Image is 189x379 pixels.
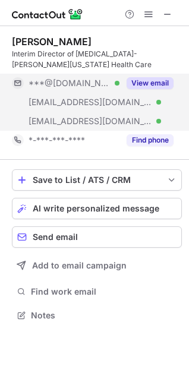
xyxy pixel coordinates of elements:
[33,175,161,185] div: Save to List / ATS / CRM
[12,198,182,219] button: AI write personalized message
[12,169,182,191] button: save-profile-one-click
[29,78,111,89] span: ***@[DOMAIN_NAME]
[12,226,182,248] button: Send email
[31,310,177,321] span: Notes
[12,255,182,276] button: Add to email campaign
[12,307,182,324] button: Notes
[12,36,92,48] div: [PERSON_NAME]
[31,286,177,297] span: Find work email
[33,204,159,213] span: AI write personalized message
[127,77,174,89] button: Reveal Button
[29,97,152,108] span: [EMAIL_ADDRESS][DOMAIN_NAME]
[127,134,174,146] button: Reveal Button
[29,116,152,127] span: [EMAIL_ADDRESS][DOMAIN_NAME]
[12,283,182,300] button: Find work email
[33,232,78,242] span: Send email
[12,7,83,21] img: ContactOut v5.3.10
[32,261,127,270] span: Add to email campaign
[12,49,182,70] div: Interim Director of [MEDICAL_DATA]- [PERSON_NAME][US_STATE] Health Care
